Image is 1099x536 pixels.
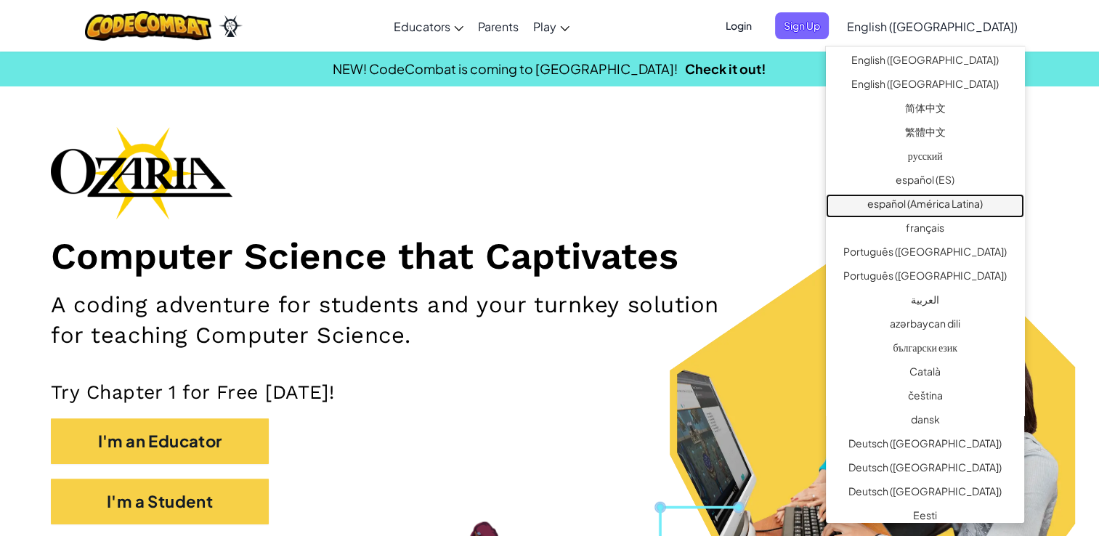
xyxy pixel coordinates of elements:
a: Parents [471,7,526,46]
a: Deutsch ([GEOGRAPHIC_DATA]) [826,434,1024,458]
h1: Computer Science that Captivates [51,234,1048,279]
a: español (ES) [826,170,1024,194]
a: русский [826,146,1024,170]
a: български език [826,338,1024,362]
a: español (América Latina) [826,194,1024,218]
a: Português ([GEOGRAPHIC_DATA]) [826,242,1024,266]
a: Deutsch ([GEOGRAPHIC_DATA]) [826,458,1024,482]
p: Try Chapter 1 for Free [DATE]! [51,380,1048,404]
button: I'm an Educator [51,418,269,464]
a: Check it out! [685,60,766,77]
img: Ozaria branding logo [51,126,232,219]
a: العربية [826,290,1024,314]
span: NEW! CodeCombat is coming to [GEOGRAPHIC_DATA]! [333,60,678,77]
span: Educators [394,19,450,34]
span: English ([GEOGRAPHIC_DATA]) [847,19,1018,34]
button: I'm a Student [51,479,269,524]
a: Português ([GEOGRAPHIC_DATA]) [826,266,1024,290]
a: Deutsch ([GEOGRAPHIC_DATA]) [826,482,1024,505]
button: Login [717,12,761,39]
h2: A coding adventure for students and your turnkey solution for teaching Computer Science. [51,290,719,351]
a: français [826,218,1024,242]
a: čeština [826,386,1024,410]
img: Ozaria [219,15,242,37]
a: 简体中文 [826,98,1024,122]
a: English ([GEOGRAPHIC_DATA]) [826,50,1024,74]
a: English ([GEOGRAPHIC_DATA]) [826,74,1024,98]
a: Educators [386,7,471,46]
a: 繁體中文 [826,122,1024,146]
a: English ([GEOGRAPHIC_DATA]) [840,7,1025,46]
a: Català [826,362,1024,386]
a: Play [526,7,577,46]
img: CodeCombat logo [85,11,212,41]
a: dansk [826,410,1024,434]
a: Eesti [826,505,1024,529]
span: Play [533,19,556,34]
button: Sign Up [775,12,829,39]
a: azərbaycan dili [826,314,1024,338]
